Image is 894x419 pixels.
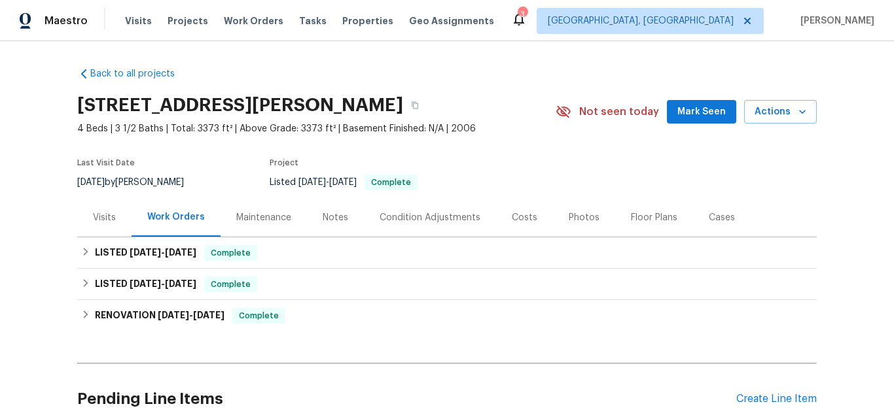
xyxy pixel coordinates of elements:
[299,16,327,25] span: Tasks
[224,14,283,27] span: Work Orders
[677,104,726,120] span: Mark Seen
[631,211,677,224] div: Floor Plans
[298,178,326,187] span: [DATE]
[147,210,205,224] div: Work Orders
[158,310,224,320] span: -
[130,279,196,288] span: -
[569,211,599,224] div: Photos
[795,14,874,27] span: [PERSON_NAME]
[548,14,734,27] span: [GEOGRAPHIC_DATA], [GEOGRAPHIC_DATA]
[270,159,298,167] span: Project
[755,104,806,120] span: Actions
[380,211,480,224] div: Condition Adjustments
[206,246,256,260] span: Complete
[323,211,348,224] div: Notes
[206,278,256,291] span: Complete
[512,211,537,224] div: Costs
[579,105,659,118] span: Not seen today
[736,393,817,405] div: Create Line Item
[77,99,403,112] h2: [STREET_ADDRESS][PERSON_NAME]
[77,300,817,331] div: RENOVATION [DATE]-[DATE]Complete
[93,211,116,224] div: Visits
[366,178,416,186] span: Complete
[130,279,161,288] span: [DATE]
[298,178,357,187] span: -
[168,14,208,27] span: Projects
[193,310,224,320] span: [DATE]
[125,14,152,27] span: Visits
[236,211,291,224] div: Maintenance
[77,237,817,269] div: LISTED [DATE]-[DATE]Complete
[409,14,494,27] span: Geo Assignments
[158,310,189,320] span: [DATE]
[744,100,817,124] button: Actions
[77,159,135,167] span: Last Visit Date
[77,175,200,190] div: by [PERSON_NAME]
[342,14,393,27] span: Properties
[77,269,817,300] div: LISTED [DATE]-[DATE]Complete
[130,248,196,257] span: -
[165,248,196,257] span: [DATE]
[329,178,357,187] span: [DATE]
[234,309,284,322] span: Complete
[77,122,556,135] span: 4 Beds | 3 1/2 Baths | Total: 3373 ft² | Above Grade: 3373 ft² | Basement Finished: N/A | 2006
[165,279,196,288] span: [DATE]
[77,67,203,80] a: Back to all projects
[95,245,196,261] h6: LISTED
[95,308,224,324] h6: RENOVATION
[77,178,105,187] span: [DATE]
[709,211,735,224] div: Cases
[403,93,427,117] button: Copy Address
[95,277,196,292] h6: LISTED
[45,14,88,27] span: Maestro
[667,100,736,124] button: Mark Seen
[518,8,527,21] div: 3
[270,178,418,187] span: Listed
[130,248,161,257] span: [DATE]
